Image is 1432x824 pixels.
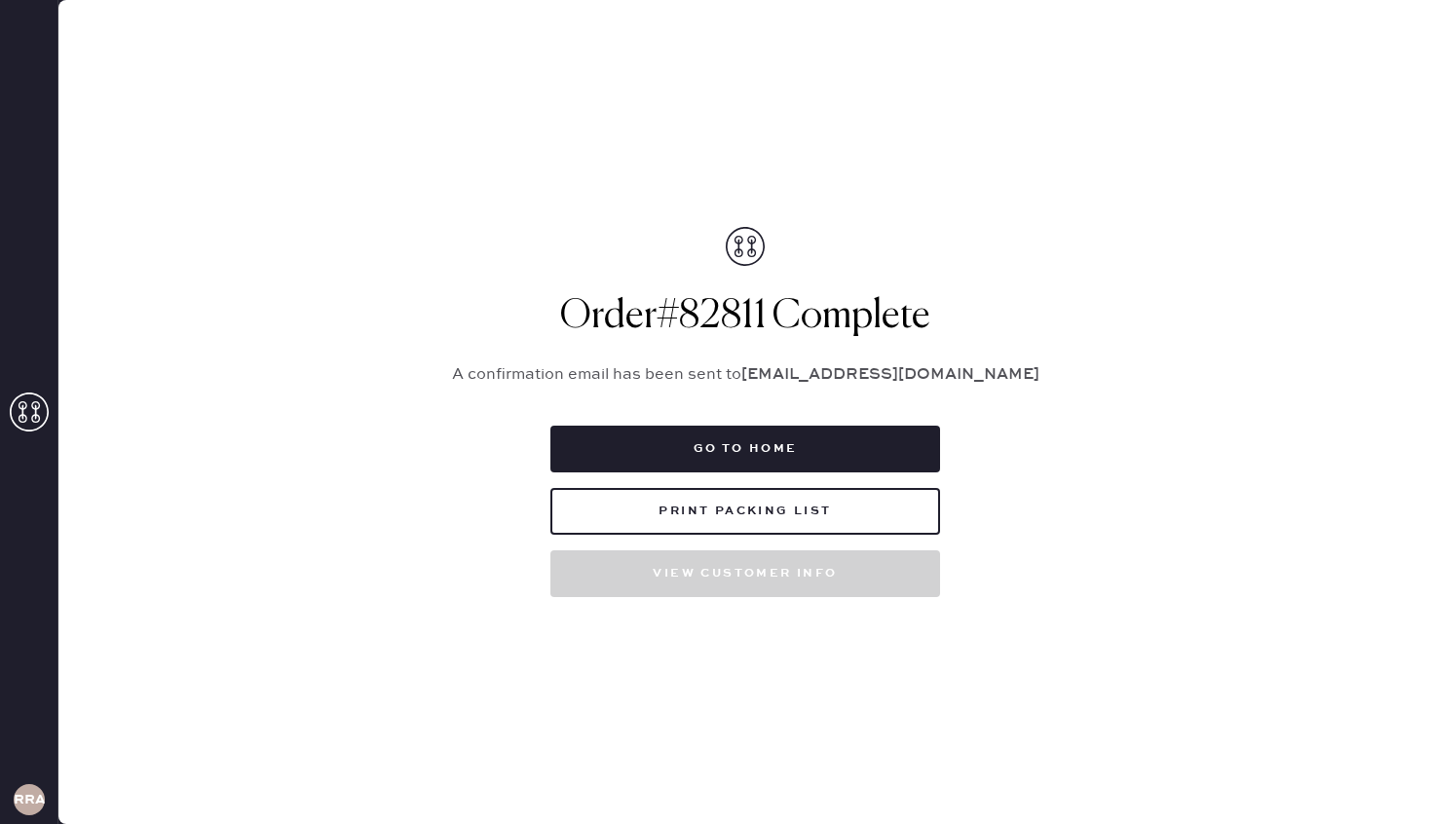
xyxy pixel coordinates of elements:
h1: Order # 82811 Complete [429,293,1062,340]
button: View customer info [550,550,940,597]
strong: [EMAIL_ADDRESS][DOMAIN_NAME] [741,365,1039,384]
iframe: Front Chat [1339,736,1423,820]
button: Print Packing List [550,488,940,535]
p: A confirmation email has been sent to [429,363,1062,387]
button: Go to home [550,426,940,472]
h3: RRA [14,793,45,806]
